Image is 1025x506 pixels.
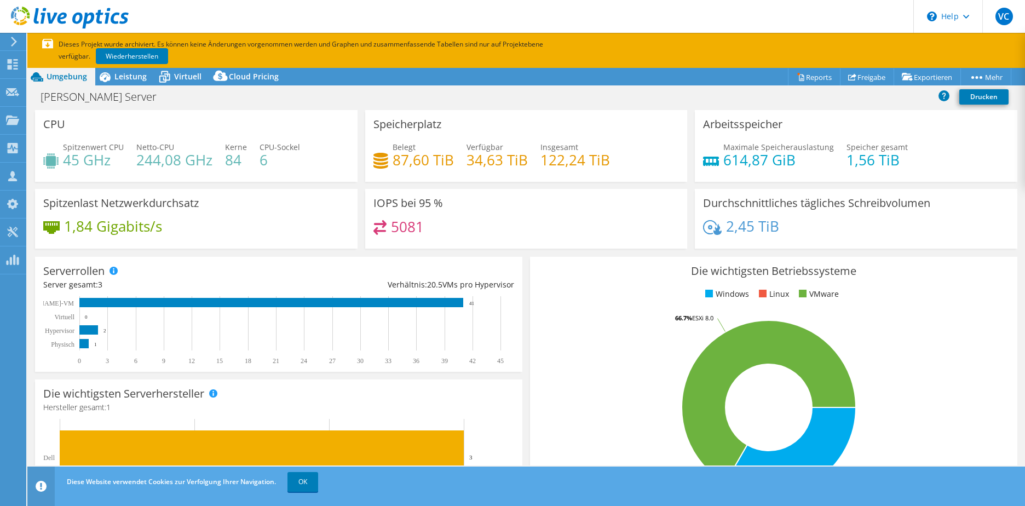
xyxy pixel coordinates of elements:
[469,454,473,461] text: 3
[927,12,937,21] svg: \n
[114,71,147,82] span: Leistung
[45,327,74,335] text: Hypervisor
[94,342,97,347] text: 1
[413,357,419,365] text: 36
[43,454,55,462] text: Dell
[47,71,87,82] span: Umgebung
[847,142,908,152] span: Speicher gesamt
[78,357,81,365] text: 0
[54,313,74,321] text: Virtuell
[51,341,74,348] text: Physisch
[840,68,894,85] a: Freigabe
[540,142,578,152] span: Insgesamt
[229,71,279,82] span: Cloud Pricing
[106,357,109,365] text: 3
[373,197,443,209] h3: IOPS bei 95 %
[427,279,442,290] span: 20.5
[67,477,276,486] span: Diese Website verwendet Cookies zur Verfolgung Ihrer Navigation.
[42,38,579,62] p: Dieses Projekt wurde archiviert. Es können keine Änderungen vorgenommen werden und Graphen und zu...
[96,48,168,64] a: Wiederherstellen
[98,279,102,290] span: 3
[441,357,448,365] text: 39
[756,288,789,300] li: Linux
[329,357,336,365] text: 27
[393,142,416,152] span: Belegt
[106,402,111,412] span: 1
[692,314,713,322] tspan: ESXi 8.0
[43,118,65,130] h3: CPU
[103,328,106,334] text: 2
[726,220,779,232] h4: 2,45 TiB
[43,401,514,413] h4: Hersteller gesamt:
[894,68,961,85] a: Exportieren
[788,68,840,85] a: Reports
[385,357,391,365] text: 33
[36,91,174,103] h1: [PERSON_NAME] Server
[540,154,610,166] h4: 122,24 TiB
[216,357,223,365] text: 15
[538,265,1009,277] h3: Die wichtigsten Betriebssysteme
[279,279,514,291] div: Verhältnis: VMs pro Hypervisor
[188,357,195,365] text: 12
[245,357,251,365] text: 18
[136,142,174,152] span: Netto-CPU
[63,142,124,152] span: Spitzenwert CPU
[393,154,454,166] h4: 87,60 TiB
[469,357,476,365] text: 42
[703,197,930,209] h3: Durchschnittliches tägliches Schreibvolumen
[497,357,504,365] text: 45
[136,154,212,166] h4: 244,08 GHz
[162,357,165,365] text: 9
[43,197,199,209] h3: Spitzenlast Netzwerkdurchsatz
[287,472,318,492] a: OK
[847,154,908,166] h4: 1,56 TiB
[467,154,528,166] h4: 34,63 TiB
[373,118,441,130] h3: Speicherplatz
[225,154,247,166] h4: 84
[273,357,279,365] text: 21
[43,279,279,291] div: Server gesamt:
[64,220,162,232] h4: 1,84 Gigabits/s
[675,314,692,322] tspan: 66.7%
[723,142,834,152] span: Maximale Speicherauslastung
[703,118,782,130] h3: Arbeitsspeicher
[301,357,307,365] text: 24
[391,221,424,233] h4: 5081
[796,288,839,300] li: VMware
[63,154,124,166] h4: 45 GHz
[723,154,834,166] h4: 614,87 GiB
[260,154,300,166] h4: 6
[357,357,364,365] text: 30
[959,89,1009,105] a: Drucken
[134,357,137,365] text: 6
[995,8,1013,25] span: VC
[43,388,204,400] h3: Die wichtigsten Serverhersteller
[43,265,105,277] h3: Serverrollen
[467,142,503,152] span: Verfügbar
[702,288,749,300] li: Windows
[174,71,201,82] span: Virtuell
[260,142,300,152] span: CPU-Sockel
[225,142,247,152] span: Kerne
[469,301,474,306] text: 41
[960,68,1011,85] a: Mehr
[85,314,88,320] text: 0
